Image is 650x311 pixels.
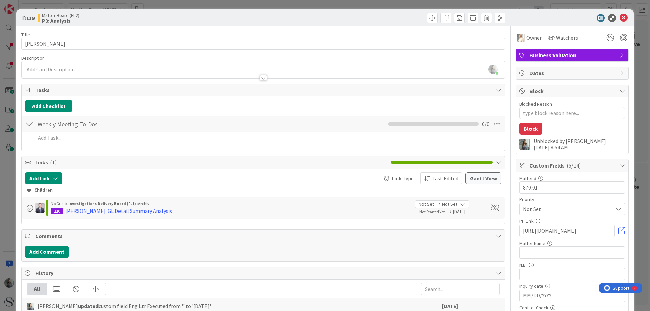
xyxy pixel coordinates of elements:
div: PP Link [519,219,625,223]
div: 5 [35,3,37,8]
label: Blocked Reason [519,101,552,107]
button: Last Edited [420,172,462,184]
span: No Group › [51,201,68,206]
span: Links [35,158,388,166]
label: Matter # [519,175,536,181]
input: Add Checklist... [35,118,188,130]
div: Priority [519,197,625,202]
button: Block [519,123,542,135]
span: ID [21,14,35,22]
button: Add Comment [25,246,69,258]
span: Watchers [556,34,578,42]
img: JC [35,203,45,213]
span: Block [529,87,616,95]
img: LG [27,303,34,310]
span: Business Valuation [529,51,616,59]
span: [PERSON_NAME] custom field Eng Ltr Executed from '' to '[DATE]' [38,302,211,310]
span: 0 / 0 [482,120,490,128]
input: Search... [421,283,500,295]
img: rLi0duIwdXKeAjdQXJDsMyXj65TIn6mC.jpg [488,65,498,74]
label: N.B. [519,262,527,268]
div: Inquiry date [519,284,625,288]
div: 120 [51,208,63,214]
span: History [35,269,493,277]
span: Not Set [523,204,610,214]
b: [DATE] [442,303,458,309]
div: [PERSON_NAME]: GL Detail Summary Analysis [65,207,172,215]
img: KS [517,34,525,42]
b: Investigations Delivery Board (FL1) › [68,201,138,206]
span: Tasks [35,86,493,94]
span: Comments [35,232,493,240]
span: Archive [138,201,151,206]
div: Unblocked by [PERSON_NAME] [DATE] 8:54 AM [534,138,625,150]
span: Link Type [392,174,414,182]
span: Description [21,55,45,61]
span: ( 1 ) [50,159,57,166]
span: Matter Board (FL2) [42,13,79,18]
span: Support [14,1,31,9]
span: Not Set [442,201,457,208]
span: Owner [526,34,542,42]
b: P3: Analysis [42,18,79,23]
b: 119 [26,15,35,21]
span: Last Edited [432,174,458,182]
span: ( 5/14 ) [567,162,581,169]
button: Gantt View [465,172,501,184]
div: All [27,283,47,295]
span: Dates [529,69,616,77]
div: Children [27,186,500,194]
img: LG [519,139,530,150]
span: Not Started Yet [419,209,445,214]
label: Matter Name [519,240,545,246]
span: Not Set [419,201,434,208]
span: Custom Fields [529,161,616,170]
label: Title [21,31,30,38]
span: [DATE] [453,208,483,215]
b: updated [78,303,99,309]
div: Conflict Check [519,305,625,310]
button: Add Link [25,172,62,184]
button: Add Checklist [25,100,72,112]
input: type card name here... [21,38,505,50]
input: MM/DD/YYYY [523,290,621,302]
